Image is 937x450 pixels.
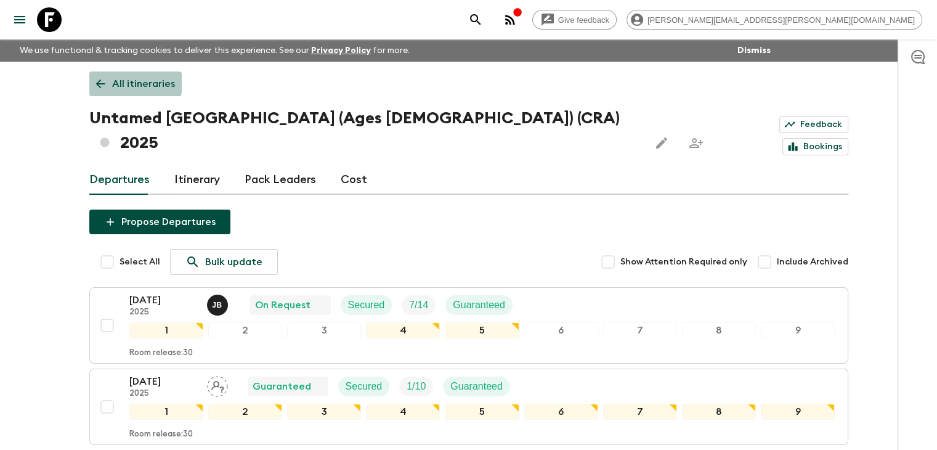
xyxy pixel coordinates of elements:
a: Itinerary [174,165,220,195]
button: Propose Departures [89,210,230,234]
div: 4 [366,322,440,338]
div: 5 [445,322,519,338]
div: 9 [761,322,835,338]
button: Dismiss [734,42,774,59]
div: 2 [208,404,282,420]
h1: Untamed [GEOGRAPHIC_DATA] (Ages [DEMOGRAPHIC_DATA]) (CRA) 2025 [89,106,640,155]
p: 7 / 14 [409,298,428,313]
p: Guaranteed [253,379,311,394]
div: Secured [338,377,390,396]
div: 2 [208,322,282,338]
p: We use functional & tracking cookies to deliver this experience. See our for more. [15,39,415,62]
div: 6 [524,322,598,338]
p: Secured [348,298,385,313]
p: J B [212,300,222,310]
p: [DATE] [129,293,197,308]
a: All itineraries [89,72,182,96]
div: 3 [287,322,361,338]
div: Trip Fill [402,295,436,315]
a: Bulk update [170,249,278,275]
button: [DATE]2025Assign pack leaderGuaranteedSecuredTrip FillGuaranteed123456789Room release:30 [89,369,848,445]
p: 1 / 10 [407,379,426,394]
div: 1 [129,404,203,420]
a: Pack Leaders [245,165,316,195]
a: Bookings [782,138,848,155]
p: Bulk update [205,255,262,269]
div: 1 [129,322,203,338]
span: Include Archived [777,256,848,268]
span: Show Attention Required only [620,256,747,268]
p: Secured [346,379,383,394]
button: menu [7,7,32,32]
div: 7 [603,404,677,420]
p: On Request [255,298,310,313]
p: Room release: 30 [129,348,193,358]
span: Joe Bernini [207,298,230,308]
p: 2025 [129,308,197,317]
button: Edit this itinerary [649,131,674,155]
span: [PERSON_NAME][EMAIL_ADDRESS][PERSON_NAME][DOMAIN_NAME] [641,15,922,25]
p: All itineraries [112,76,175,91]
a: Feedback [779,116,848,133]
p: Room release: 30 [129,430,193,440]
p: [DATE] [129,374,197,389]
button: search adventures [463,7,488,32]
div: 8 [682,322,756,338]
p: Guaranteed [453,298,505,313]
div: 4 [366,404,440,420]
p: 2025 [129,389,197,399]
p: Guaranteed [450,379,503,394]
a: Give feedback [532,10,617,30]
div: [PERSON_NAME][EMAIL_ADDRESS][PERSON_NAME][DOMAIN_NAME] [627,10,922,30]
div: 3 [287,404,361,420]
a: Privacy Policy [311,46,371,55]
a: Cost [341,165,367,195]
span: Give feedback [551,15,616,25]
span: Select All [120,256,160,268]
div: 9 [761,404,835,420]
div: Trip Fill [399,377,433,396]
a: Departures [89,165,150,195]
div: 8 [682,404,756,420]
div: 5 [445,404,519,420]
div: 7 [603,322,677,338]
div: Secured [341,295,392,315]
button: [DATE]2025Joe BerniniOn RequestSecuredTrip FillGuaranteed123456789Room release:30 [89,287,848,364]
button: JB [207,295,230,316]
span: Assign pack leader [207,380,228,390]
span: Share this itinerary [684,131,708,155]
div: 6 [524,404,598,420]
